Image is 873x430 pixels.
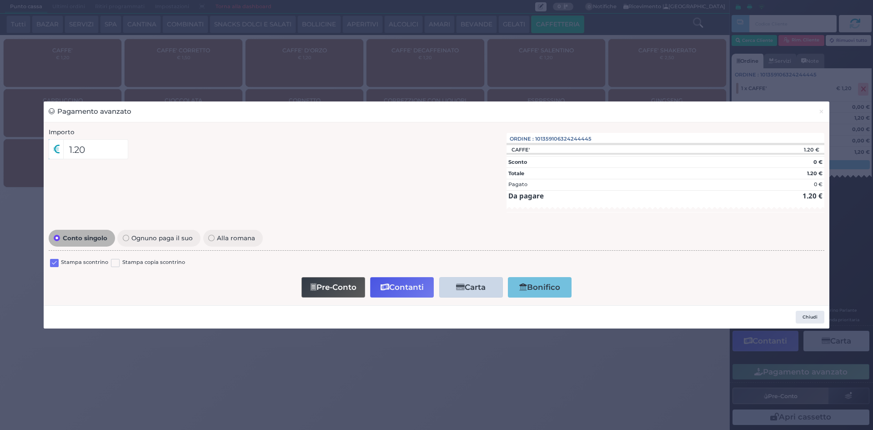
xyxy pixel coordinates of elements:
[508,159,527,165] strong: Sconto
[61,258,108,267] label: Stampa scontrino
[60,235,110,241] span: Conto singolo
[813,101,829,122] button: Chiudi
[807,170,823,177] strong: 1.20 €
[215,235,258,241] span: Alla romana
[63,139,128,159] input: Es. 30.99
[122,258,185,267] label: Stampa copia scontrino
[507,147,534,153] div: CAFFE'
[508,181,527,188] div: Pagato
[301,277,365,298] button: Pre-Conto
[49,106,131,117] h3: Pagamento avanzato
[510,135,534,143] span: Ordine :
[508,170,524,177] strong: Totale
[439,277,503,298] button: Carta
[129,235,196,241] span: Ognuno paga il suo
[813,159,823,165] strong: 0 €
[818,106,824,116] span: ×
[803,191,823,200] strong: 1.20 €
[49,127,75,137] label: Importo
[535,135,592,143] span: 101359106324244445
[370,277,434,298] button: Contanti
[745,147,824,153] div: 1.20 €
[814,181,823,188] div: 0 €
[508,191,544,200] strong: Da pagare
[508,277,572,298] button: Bonifico
[796,311,824,324] button: Chiudi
